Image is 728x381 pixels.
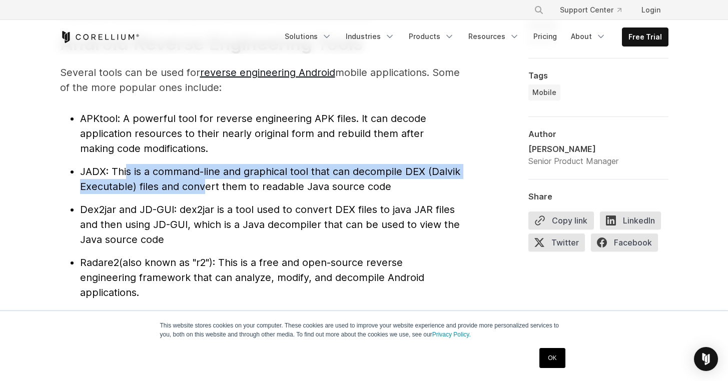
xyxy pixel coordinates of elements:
span: JADX [80,165,106,177]
a: Facebook [591,233,664,255]
span: : This is a command-line and graphical tool that can decompile DEX (Dalvik Executable) files and ... [80,165,460,192]
a: Solutions [279,27,338,45]
span: LinkedIn [600,211,661,229]
a: Twitter [528,233,591,255]
div: Author [528,129,668,139]
a: Industries [340,27,401,45]
span: : dex2jar is a tool used to convert DEX files to java JAR files and then using JD-GUI, which is a... [80,203,460,245]
a: LinkedIn [600,211,667,233]
span: Dex2jar and JD-GUI [80,203,174,215]
p: Several tools can be used for mobile applications. Some of the more popular ones include: [60,65,460,95]
a: Support Center [552,1,629,19]
a: Free Trial [622,28,668,46]
div: Share [528,191,668,201]
span: Mobile [532,87,556,97]
span: Twitter [528,233,585,251]
a: Products [403,27,460,45]
button: Search [530,1,548,19]
span: Strings: [80,309,116,321]
strong: Android Reverse Engineering Tools [60,32,363,54]
div: Senior Product Manager [528,155,618,167]
span: A simple utility that extracts and displays printable strings from a binary file. It can pull str... [80,309,459,351]
a: OK [539,348,565,368]
a: Pricing [527,27,563,45]
a: About [565,27,612,45]
button: Copy link [528,211,594,229]
p: This website stores cookies on your computer. These cookies are used to improve your website expe... [160,321,568,339]
span: Facebook [591,233,658,251]
div: Navigation Menu [279,27,668,46]
div: [PERSON_NAME] [528,143,618,155]
div: Tags [528,70,668,80]
a: Mobile [528,84,560,100]
a: Privacy Policy. [432,331,471,338]
a: Corellium Home [60,31,140,43]
span: : A powerful tool for reverse engineering APK files. It can decode application resources to their... [80,112,426,154]
a: reverse engineering Android [200,66,335,78]
div: Navigation Menu [522,1,668,19]
span: Radare2 [80,256,119,268]
a: Login [633,1,668,19]
span: APKtool [80,112,118,124]
div: Open Intercom Messenger [694,347,718,371]
a: Resources [462,27,525,45]
span: (also known as "r2"): This is a free and open-source reverse engineering framework that can analy... [80,256,424,298]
